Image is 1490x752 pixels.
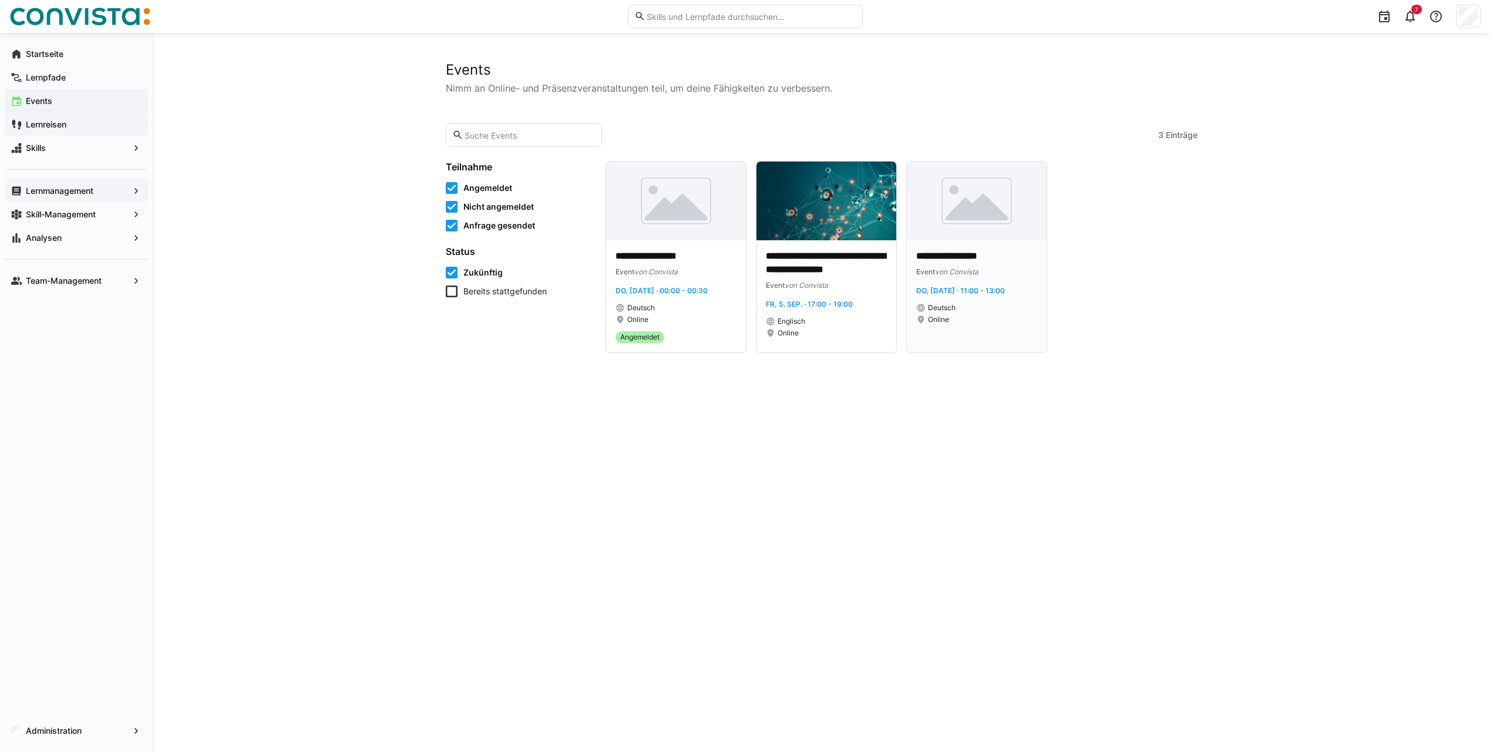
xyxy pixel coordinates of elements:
span: von Convista [935,267,978,276]
input: Suche Events [463,130,596,140]
span: Angemeldet [620,333,660,342]
span: Event [916,267,935,276]
span: Event [766,281,785,290]
h4: Teilnahme [446,161,591,173]
input: Skills und Lernpfade durchsuchen… [645,11,856,22]
span: Event [615,267,634,276]
span: Englisch [778,317,805,326]
span: Deutsch [928,303,956,313]
span: von Convista [634,267,678,276]
span: Anfrage gesendet [463,220,535,231]
span: Zukünftig [463,267,503,278]
img: image [907,162,1047,240]
span: Deutsch [627,303,655,313]
span: von Convista [785,281,828,290]
h4: Status [446,246,591,257]
p: Nimm an Online- und Präsenzveranstaltungen teil, um deine Fähigkeiten zu verbessern. [446,81,1198,95]
span: 3 [1158,129,1163,141]
span: Online [778,328,799,338]
span: Angemeldet [463,182,512,194]
span: Bereits stattgefunden [463,286,547,297]
img: image [606,162,746,240]
h2: Events [446,61,1198,79]
span: Online [627,315,648,324]
img: image [756,162,896,240]
span: Online [928,315,949,324]
span: Do, [DATE] · 11:00 - 13:00 [916,286,1005,295]
span: Einträge [1166,129,1198,141]
span: Nicht angemeldet [463,201,534,213]
span: Do, [DATE] · 00:00 - 00:30 [615,286,708,295]
span: 7 [1415,6,1418,13]
span: Fr, 5. Sep. · 17:00 - 19:00 [766,300,853,308]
